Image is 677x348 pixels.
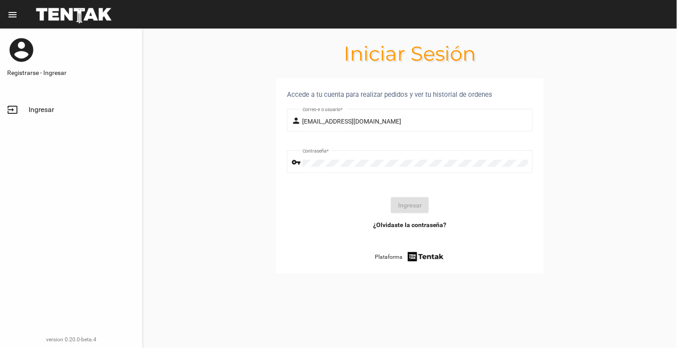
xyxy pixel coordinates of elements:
[375,253,403,261] span: Plataforma
[7,9,18,20] mat-icon: menu
[287,89,533,100] div: Accede a tu cuenta para realizar pedidos y ver tu historial de ordenes
[7,68,135,77] a: Registrarse - Ingresar
[373,220,447,229] a: ¿Olvidaste la contraseña?
[7,36,36,64] mat-icon: account_circle
[29,105,54,114] span: Ingresar
[292,116,303,126] mat-icon: person
[407,251,445,263] img: tentak-firm.png
[292,157,303,168] mat-icon: vpn_key
[143,46,677,61] h1: Iniciar Sesión
[375,251,445,263] a: Plataforma
[391,197,429,213] button: Ingresar
[7,335,135,344] div: version 0.20.0-beta.4
[7,104,18,115] mat-icon: input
